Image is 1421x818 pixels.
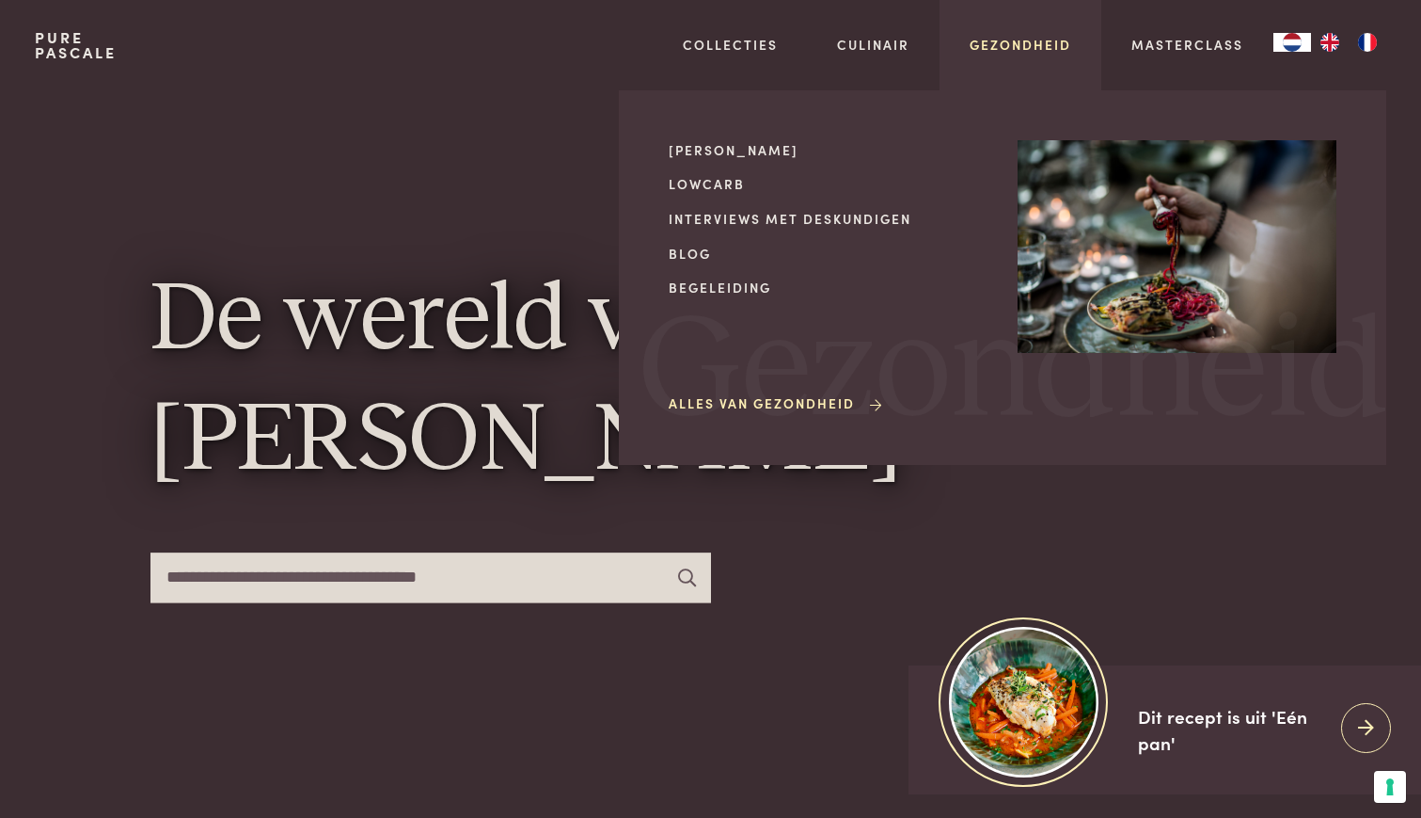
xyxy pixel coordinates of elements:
[949,627,1098,777] img: https://admin.purepascale.com/wp-content/uploads/2025/08/home_recept_link.jpg
[1138,703,1326,757] div: Dit recept is uit 'Eén pan'
[1273,33,1311,52] a: NL
[1311,33,1386,52] ul: Language list
[669,140,987,160] a: [PERSON_NAME]
[669,209,987,229] a: Interviews met deskundigen
[1311,33,1349,52] a: EN
[837,35,909,55] a: Culinair
[35,30,117,60] a: PurePascale
[669,393,885,413] a: Alles van Gezondheid
[1273,33,1386,52] aside: Language selected: Nederlands
[639,300,1389,444] span: Gezondheid
[1018,140,1336,353] img: Gezondheid
[669,244,987,264] a: Blog
[1131,35,1243,55] a: Masterclass
[1273,33,1311,52] div: Language
[669,278,987,297] a: Begeleiding
[908,666,1421,794] a: https://admin.purepascale.com/wp-content/uploads/2025/08/home_recept_link.jpg Dit recept is uit '...
[150,263,1271,503] h1: De wereld van [PERSON_NAME]
[1374,771,1406,803] button: Uw voorkeuren voor toestemming voor trackingtechnologieën
[970,35,1071,55] a: Gezondheid
[1349,33,1386,52] a: FR
[683,35,778,55] a: Collecties
[669,174,987,194] a: Lowcarb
